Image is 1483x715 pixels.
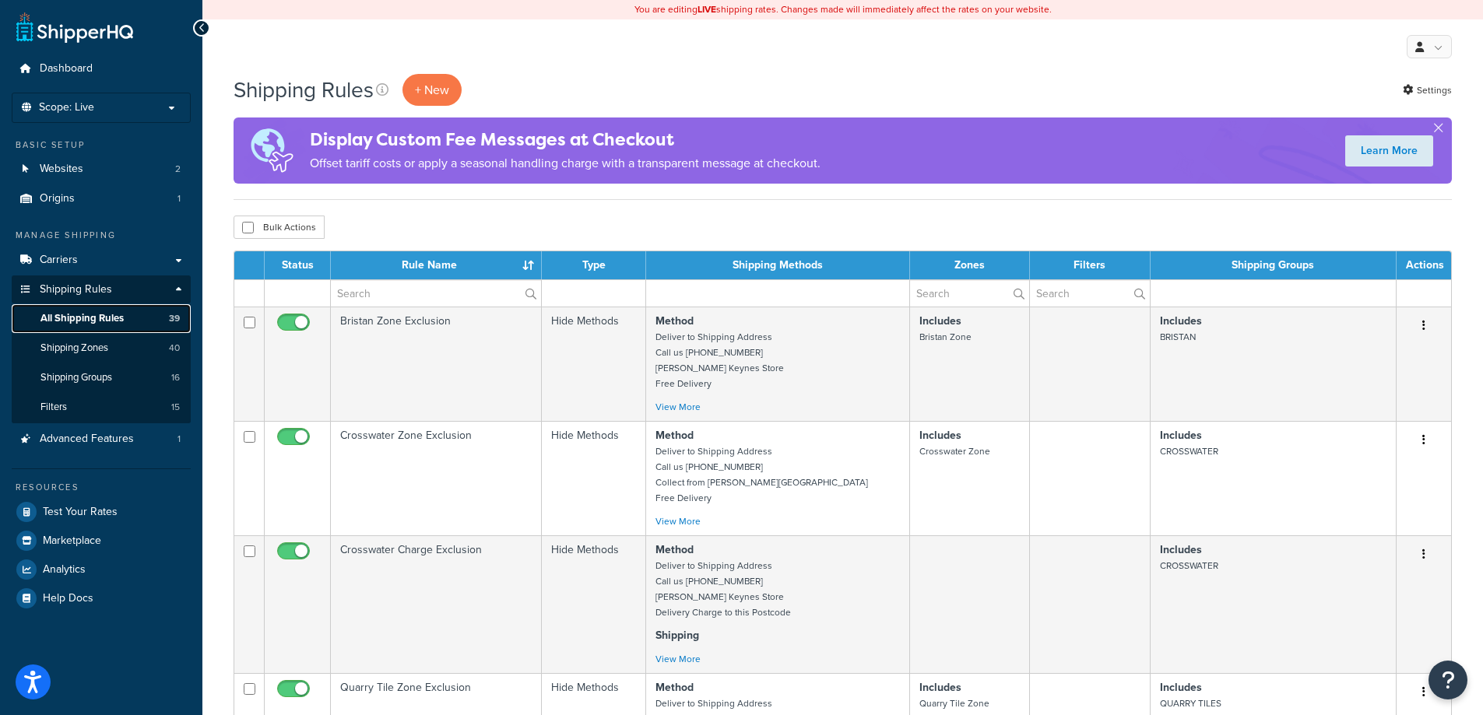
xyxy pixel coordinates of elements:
small: Deliver to Shipping Address Call us [PHONE_NUMBER] Collect from [PERSON_NAME][GEOGRAPHIC_DATA] Fr... [655,444,868,505]
span: 2 [175,163,181,176]
div: Manage Shipping [12,229,191,242]
strong: Includes [1160,427,1202,443]
a: Origins 1 [12,184,191,213]
span: Carriers [40,254,78,267]
a: Learn More [1345,135,1433,166]
span: Dashboard [40,62,93,75]
th: Rule Name : activate to sort column ascending [331,251,542,279]
li: Shipping Rules [12,275,191,423]
span: All Shipping Rules [40,312,124,325]
td: Hide Methods [542,307,646,421]
button: Bulk Actions [234,216,325,239]
span: Shipping Zones [40,342,108,355]
h4: Display Custom Fee Messages at Checkout [310,127,821,152]
strong: Method [655,427,694,443]
span: Origins [40,192,75,205]
small: Bristan Zone [919,330,972,344]
li: Shipping Zones [12,334,191,363]
span: 1 [177,433,181,446]
small: Crosswater Zone [919,444,990,458]
a: Help Docs [12,584,191,612]
strong: Includes [1160,679,1202,696]
img: duties-banner-06bc72dcb5fe05cb3f9472aba00be2ae8eb53ab6f0d8bb03d382ba314ac3c341.png [234,117,310,184]
span: Analytics [43,563,86,577]
input: Search [910,280,1029,307]
th: Shipping Groups [1151,251,1397,279]
li: Advanced Features [12,425,191,454]
span: Shipping Groups [40,371,112,384]
small: Quarry Tile Zone [919,696,989,710]
small: CROSSWATER [1160,444,1218,458]
a: Test Your Rates [12,498,191,526]
span: Marketplace [43,534,101,548]
a: View More [655,514,701,528]
a: Advanced Features 1 [12,425,191,454]
li: Websites [12,155,191,184]
a: Filters 15 [12,393,191,422]
strong: Method [655,313,694,329]
strong: Includes [1160,313,1202,329]
strong: Method [655,542,694,558]
a: Dashboard [12,54,191,83]
strong: Includes [919,679,961,696]
a: View More [655,400,701,414]
p: + New [402,74,462,106]
span: Shipping Rules [40,283,112,296]
td: Bristan Zone Exclusion [331,307,542,421]
th: Filters [1030,251,1151,279]
td: Crosswater Charge Exclusion [331,535,542,673]
span: 15 [171,401,180,414]
th: Actions [1397,251,1451,279]
div: Basic Setup [12,138,191,152]
a: View More [655,652,701,666]
th: Status [265,251,331,279]
td: Crosswater Zone Exclusion [331,421,542,535]
a: Carriers [12,246,191,275]
a: Shipping Zones 40 [12,334,191,363]
span: 16 [171,371,180,384]
span: 39 [169,312,180,325]
th: Type [542,251,646,279]
a: Shipping Rules [12,275,191,304]
a: Settings [1403,79,1452,101]
small: Deliver to Shipping Address Call us [PHONE_NUMBER] [PERSON_NAME] Keynes Store Delivery Charge to ... [655,559,791,619]
a: Shipping Groups 16 [12,363,191,392]
li: Origins [12,184,191,213]
li: Filters [12,393,191,422]
a: Analytics [12,556,191,584]
span: 40 [169,342,180,355]
span: Filters [40,401,67,414]
strong: Shipping [655,627,699,643]
small: CROSSWATER [1160,559,1218,573]
small: QUARRY TILES [1160,696,1221,710]
span: 1 [177,192,181,205]
th: Shipping Methods [646,251,910,279]
small: Deliver to Shipping Address Call us [PHONE_NUMBER] [PERSON_NAME] Keynes Store Free Delivery [655,330,784,391]
small: BRISTAN [1160,330,1196,344]
a: Marketplace [12,527,191,555]
a: ShipperHQ Home [16,12,133,43]
a: All Shipping Rules 39 [12,304,191,333]
a: Websites 2 [12,155,191,184]
span: Scope: Live [39,101,94,114]
li: All Shipping Rules [12,304,191,333]
h1: Shipping Rules [234,75,374,105]
td: Hide Methods [542,535,646,673]
strong: Includes [919,313,961,329]
th: Zones [910,251,1030,279]
td: Hide Methods [542,421,646,535]
span: Advanced Features [40,433,134,446]
b: LIVE [698,2,716,16]
input: Search [331,280,541,307]
strong: Includes [919,427,961,443]
p: Offset tariff costs or apply a seasonal handling charge with a transparent message at checkout. [310,152,821,174]
strong: Method [655,679,694,696]
div: Resources [12,481,191,494]
strong: Includes [1160,542,1202,558]
span: Websites [40,163,83,176]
